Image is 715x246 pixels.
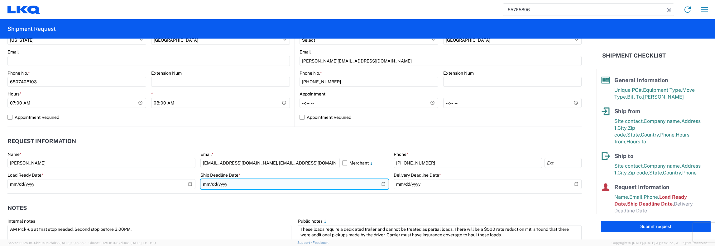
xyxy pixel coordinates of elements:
span: Company name, [644,118,681,124]
label: Load Ready Date [7,172,43,178]
label: Email [200,151,214,157]
span: Zip code, [628,170,649,176]
span: [PERSON_NAME] [643,94,684,100]
span: Country, [641,132,660,138]
span: Request Information [614,184,669,190]
span: Bill To, [627,94,643,100]
input: Shipment, tracking or reference number [503,4,665,16]
span: General Information [614,77,668,83]
label: Delivery Deadline Date [394,172,441,178]
span: State, [649,170,663,176]
label: Extension Num [151,70,182,76]
label: Phone [394,151,408,157]
span: City, [617,170,628,176]
span: Site contact, [614,118,644,124]
span: Equipment Type, [643,87,682,93]
span: Server: 2025.18.0-bb0e0c2bd68 [7,241,86,245]
span: Ship from [614,108,640,114]
span: Country, [663,170,682,176]
label: Merchant [342,158,389,168]
label: Email [7,49,19,55]
span: Email, [629,194,644,200]
label: Phone No. [7,70,30,76]
span: Site contact, [614,163,644,169]
button: Submit request [601,221,711,232]
label: Ship Deadline Date [200,172,240,178]
span: [DATE] 09:52:52 [60,241,86,245]
label: Appointment [300,91,325,97]
label: Extension Num [443,70,474,76]
span: Copyright © [DATE]-[DATE] Agistix Inc., All Rights Reserved [612,240,708,246]
label: Name [7,151,22,157]
a: Support [297,241,313,244]
a: Feedback [313,241,329,244]
label: Appointment Required [300,112,582,122]
label: Appointment Required [7,112,290,122]
h2: Notes [7,205,27,211]
span: Phone, [644,194,659,200]
input: Ext [545,158,582,168]
span: Client: 2025.18.0-27d3021 [89,241,156,245]
span: Ship to [614,153,633,159]
span: Hours to [626,139,646,145]
span: Company name, [644,163,681,169]
span: Unique PO#, [614,87,643,93]
span: Phone [682,170,697,176]
label: Email [300,49,311,55]
h2: Shipment Checklist [602,52,666,59]
h2: Request Information [7,138,76,144]
span: Name, [614,194,629,200]
span: Ship Deadline Date, [627,201,674,207]
label: Phone No. [300,70,322,76]
span: Phone, [660,132,676,138]
label: Hours [7,91,22,97]
label: Internal notes [7,218,35,224]
span: State, [627,132,641,138]
span: City, [617,125,628,131]
h2: Shipment Request [7,25,56,33]
span: [DATE] 10:20:09 [131,241,156,245]
label: Public notes [298,218,328,224]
